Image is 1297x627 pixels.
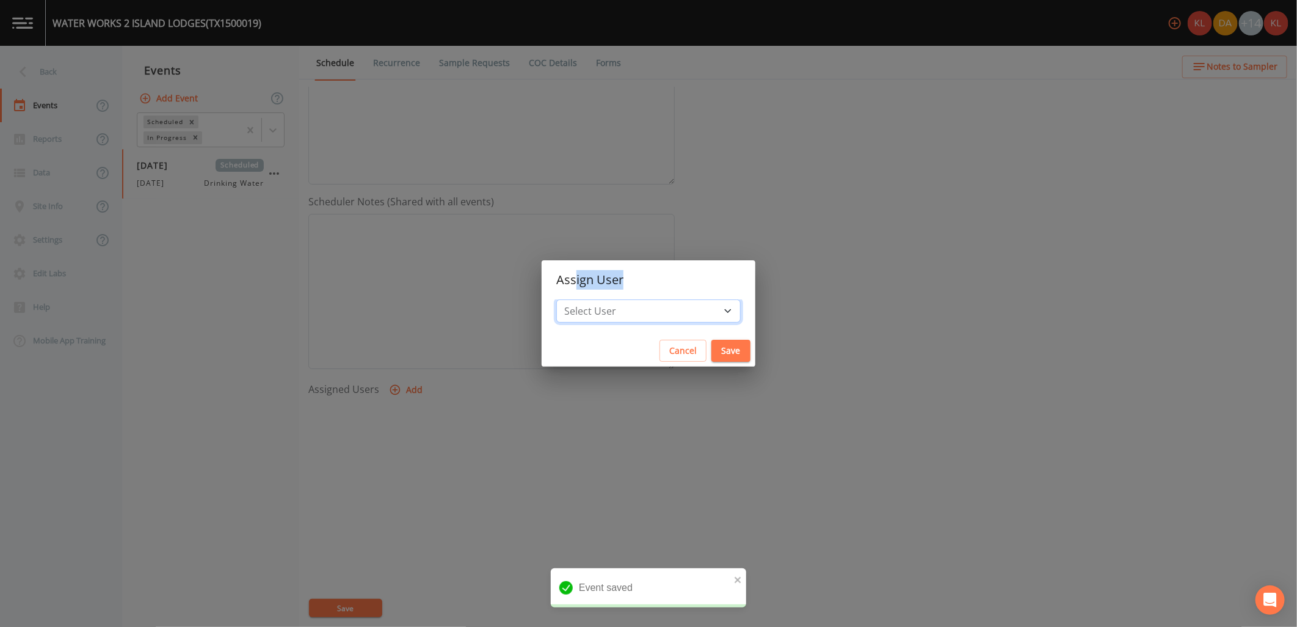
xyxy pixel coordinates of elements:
button: close [734,572,743,587]
div: Open Intercom Messenger [1255,585,1285,615]
button: Cancel [659,340,707,362]
h2: Assign User [542,260,755,299]
button: Save [711,340,750,362]
div: Event saved [551,568,746,607]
